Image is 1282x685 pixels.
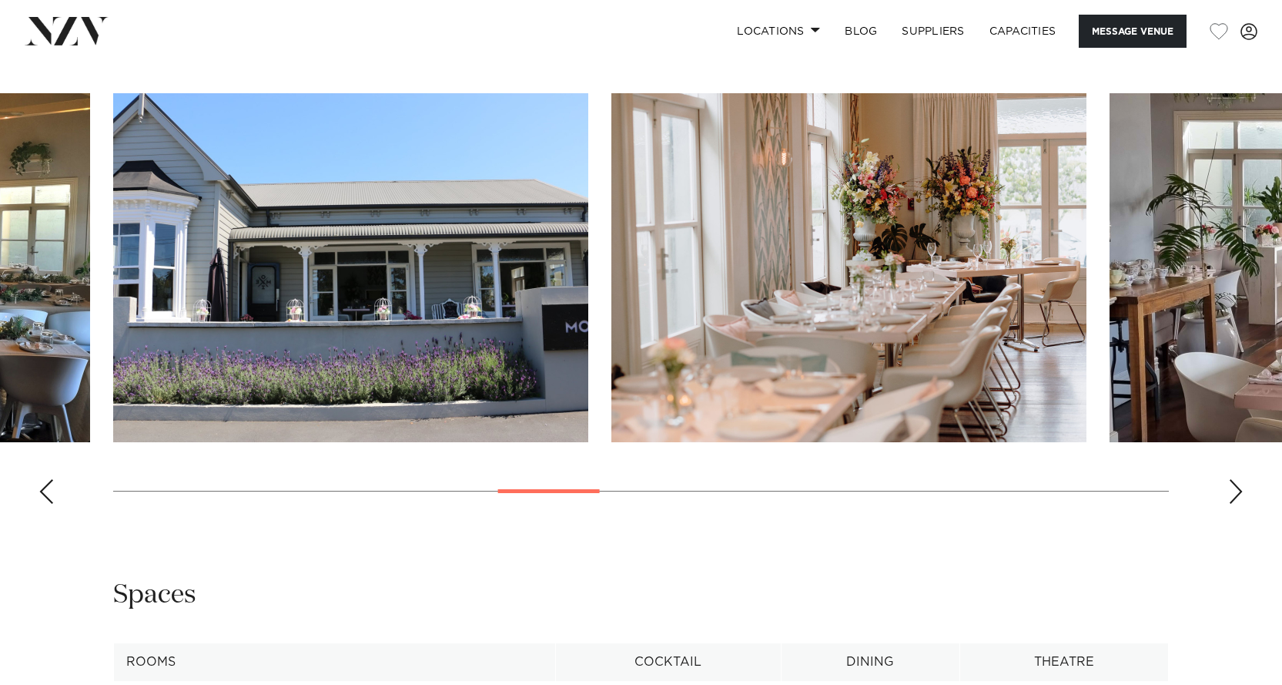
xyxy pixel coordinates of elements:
swiper-slide: 9 / 22 [113,93,588,442]
button: Message Venue [1079,15,1187,48]
th: Cocktail [555,643,781,681]
th: Dining [781,643,959,681]
h2: Spaces [113,578,196,613]
th: Rooms [114,643,556,681]
a: Locations [725,15,832,48]
th: Theatre [959,643,1168,681]
swiper-slide: 10 / 22 [611,93,1086,442]
a: Capacities [977,15,1069,48]
img: nzv-logo.png [25,17,109,45]
a: SUPPLIERS [889,15,976,48]
a: BLOG [832,15,889,48]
